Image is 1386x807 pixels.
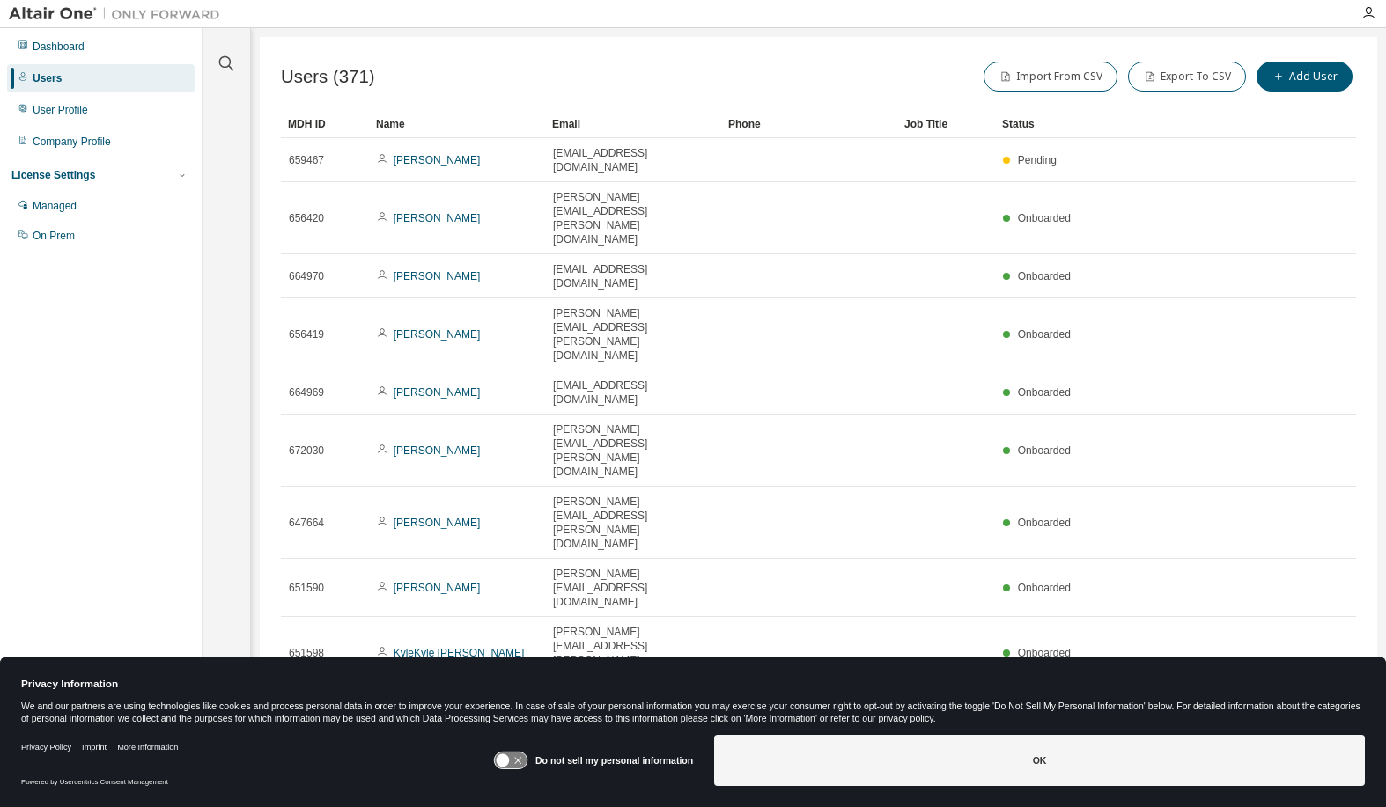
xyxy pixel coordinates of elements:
[394,328,481,341] a: [PERSON_NAME]
[1128,62,1246,92] button: Export To CSV
[1018,444,1071,457] span: Onboarded
[33,229,75,243] div: On Prem
[553,306,713,363] span: [PERSON_NAME][EMAIL_ADDRESS][PERSON_NAME][DOMAIN_NAME]
[289,581,324,595] span: 651590
[281,67,375,87] span: Users (371)
[11,168,95,182] div: License Settings
[904,110,988,138] div: Job Title
[1002,110,1076,138] div: Status
[1018,517,1071,529] span: Onboarded
[288,110,362,138] div: MDH ID
[728,110,890,138] div: Phone
[1018,582,1071,594] span: Onboarded
[1018,647,1071,659] span: Onboarded
[289,646,324,660] span: 651598
[394,154,481,166] a: [PERSON_NAME]
[394,647,525,659] a: KyleKyle [PERSON_NAME]
[553,378,713,407] span: [EMAIL_ADDRESS][DOMAIN_NAME]
[394,270,481,282] a: [PERSON_NAME]
[1018,212,1071,224] span: Onboarded
[33,40,85,54] div: Dashboard
[33,103,88,117] div: User Profile
[1018,328,1071,341] span: Onboarded
[553,567,713,609] span: [PERSON_NAME][EMAIL_ADDRESS][DOMAIN_NAME]
[984,62,1117,92] button: Import From CSV
[553,625,713,681] span: [PERSON_NAME][EMAIL_ADDRESS][PERSON_NAME][DOMAIN_NAME]
[553,146,713,174] span: [EMAIL_ADDRESS][DOMAIN_NAME]
[33,135,111,149] div: Company Profile
[289,444,324,458] span: 672030
[289,516,324,530] span: 647664
[289,269,324,283] span: 664970
[553,495,713,551] span: [PERSON_NAME][EMAIL_ADDRESS][PERSON_NAME][DOMAIN_NAME]
[289,153,324,167] span: 659467
[553,262,713,290] span: [EMAIL_ADDRESS][DOMAIN_NAME]
[289,327,324,341] span: 656419
[33,71,62,85] div: Users
[1018,386,1071,399] span: Onboarded
[33,199,77,213] div: Managed
[553,422,713,479] span: [PERSON_NAME][EMAIL_ADDRESS][PERSON_NAME][DOMAIN_NAME]
[1257,62,1353,92] button: Add User
[552,110,714,138] div: Email
[394,212,481,224] a: [PERSON_NAME]
[289,211,324,225] span: 656420
[394,444,481,457] a: [PERSON_NAME]
[394,517,481,529] a: [PERSON_NAME]
[9,5,229,23] img: Altair One
[376,110,538,138] div: Name
[394,582,481,594] a: [PERSON_NAME]
[553,190,713,246] span: [PERSON_NAME][EMAIL_ADDRESS][PERSON_NAME][DOMAIN_NAME]
[394,386,481,399] a: [PERSON_NAME]
[1018,270,1071,282] span: Onboarded
[289,385,324,400] span: 664969
[1018,154,1057,166] span: Pending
